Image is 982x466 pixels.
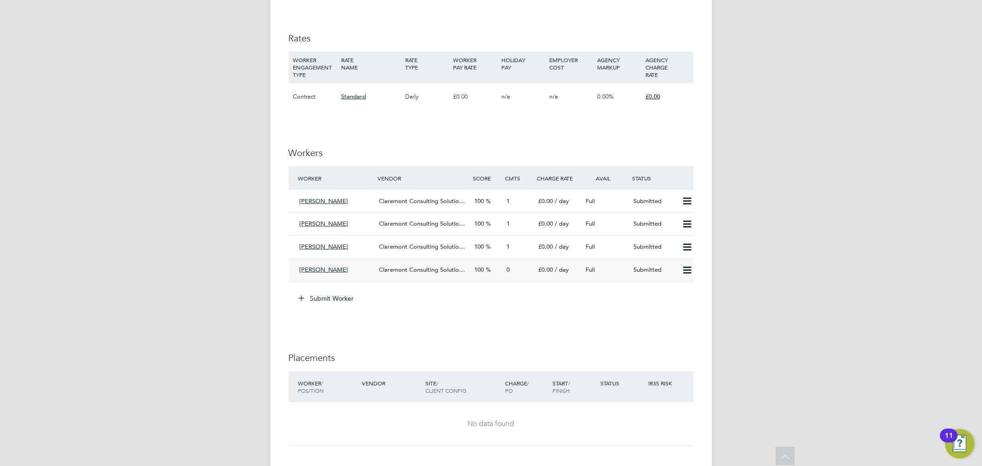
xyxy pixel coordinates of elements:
[503,375,551,399] div: Charge
[379,197,465,205] span: Claremont Consulting Solutio…
[506,243,510,250] span: 1
[555,220,569,227] span: / day
[300,220,349,227] span: [PERSON_NAME]
[503,170,535,186] div: Cmts
[598,375,646,391] div: Status
[289,32,694,44] h3: Rates
[501,93,510,100] span: n/a
[586,197,595,205] span: Full
[292,291,361,306] button: Submit Worker
[298,379,324,394] span: / Position
[630,194,678,209] div: Submitted
[630,216,678,232] div: Submitted
[550,375,598,399] div: Start
[289,352,694,364] h3: Placements
[296,170,376,186] div: Worker
[291,83,339,110] div: Contract
[360,375,423,391] div: Vendor
[547,52,595,76] div: EMPLOYER COST
[552,379,570,394] span: / Finish
[555,243,569,250] span: / day
[423,375,503,399] div: Site
[598,93,614,100] span: 0.00%
[538,266,553,274] span: £0.00
[535,170,582,186] div: Charge Rate
[506,220,510,227] span: 1
[586,266,595,274] span: Full
[643,52,691,83] div: AGENCY CHARGE RATE
[475,266,484,274] span: 100
[475,197,484,205] span: 100
[300,243,349,250] span: [PERSON_NAME]
[586,220,595,227] span: Full
[289,147,694,159] h3: Workers
[538,220,553,227] span: £0.00
[945,436,953,448] div: 11
[300,266,349,274] span: [PERSON_NAME]
[549,93,558,100] span: n/a
[451,52,499,76] div: WORKER PAY RATE
[475,220,484,227] span: 100
[555,266,569,274] span: / day
[300,197,349,205] span: [PERSON_NAME]
[379,266,465,274] span: Claremont Consulting Solutio…
[339,52,403,76] div: RATE NAME
[506,197,510,205] span: 1
[630,170,693,186] div: Status
[341,93,366,100] span: Standard
[499,52,547,76] div: HOLIDAY PAY
[451,83,499,110] div: £0.00
[630,239,678,255] div: Submitted
[538,243,553,250] span: £0.00
[945,429,975,459] button: Open Resource Center, 11 new notifications
[471,170,503,186] div: Score
[646,375,678,391] div: IR35 Risk
[379,220,465,227] span: Claremont Consulting Solutio…
[298,419,685,429] div: No data found
[586,243,595,250] span: Full
[475,243,484,250] span: 100
[582,170,630,186] div: Avail
[403,83,451,110] div: Daily
[505,379,529,394] span: / PO
[630,262,678,278] div: Submitted
[595,52,643,76] div: AGENCY MARKUP
[291,52,339,83] div: WORKER ENGAGEMENT TYPE
[403,52,451,76] div: RATE TYPE
[296,375,360,399] div: Worker
[425,379,466,394] span: / Client Config
[538,197,553,205] span: £0.00
[645,93,660,100] span: £0.00
[379,243,465,250] span: Claremont Consulting Solutio…
[506,266,510,274] span: 0
[375,170,471,186] div: Vendor
[555,197,569,205] span: / day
